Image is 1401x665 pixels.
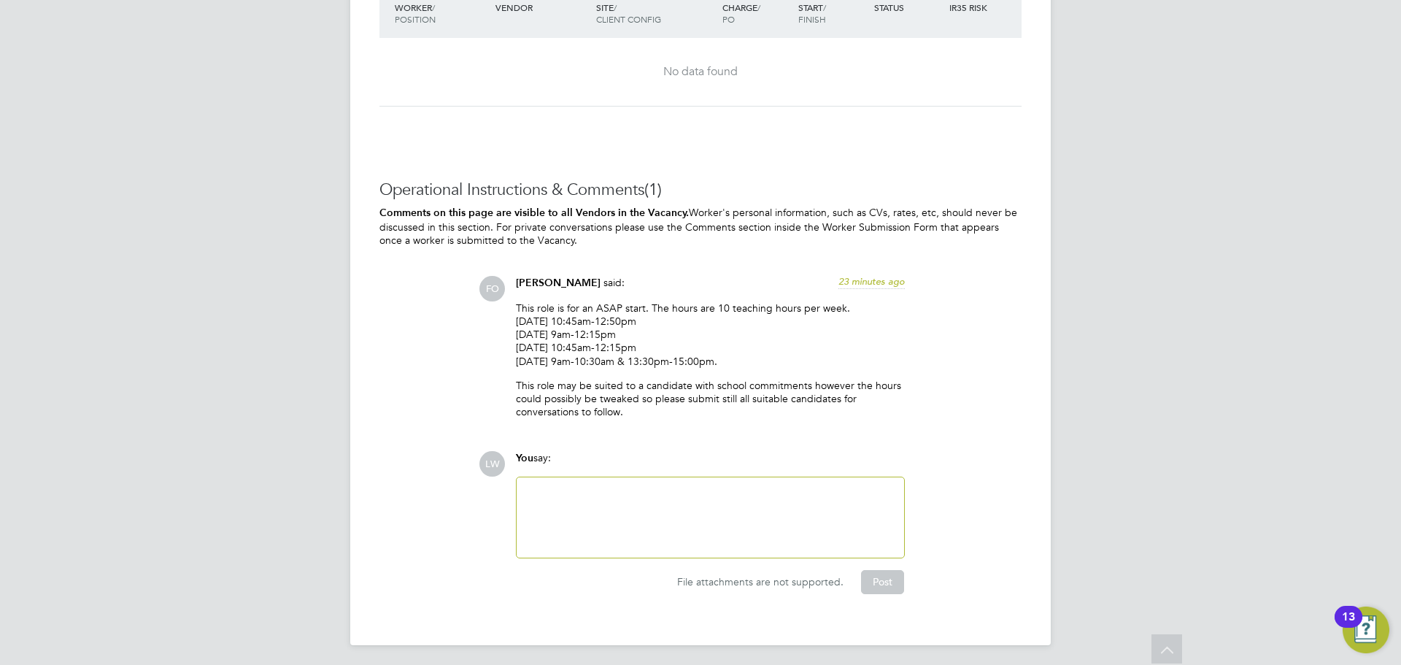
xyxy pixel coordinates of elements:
[861,570,904,593] button: Post
[798,1,826,25] span: / Finish
[479,276,505,301] span: FO
[603,276,625,289] span: said:
[722,1,760,25] span: / PO
[379,207,689,219] b: Comments on this page are visible to all Vendors in the Vacancy.
[1342,617,1355,636] div: 13
[1343,607,1389,653] button: Open Resource Center, 13 new notifications
[379,206,1022,247] p: Worker's personal information, such as CVs, rates, etc, should never be discussed in this section...
[395,1,436,25] span: / Position
[516,301,905,368] p: This role is for an ASAP start. The hours are 10 teaching hours per week. [DATE] 10:45am-12:50pm ...
[644,180,662,199] span: (1)
[394,64,1007,80] div: No data found
[596,1,661,25] span: / Client Config
[516,379,905,419] p: This role may be suited to a candidate with school commitments however the hours could possibly b...
[516,277,601,289] span: [PERSON_NAME]
[479,451,505,477] span: LW
[516,452,533,464] span: You
[379,180,1022,201] h3: Operational Instructions & Comments
[677,575,844,588] span: File attachments are not supported.
[838,275,905,288] span: 23 minutes ago
[516,451,905,477] div: say:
